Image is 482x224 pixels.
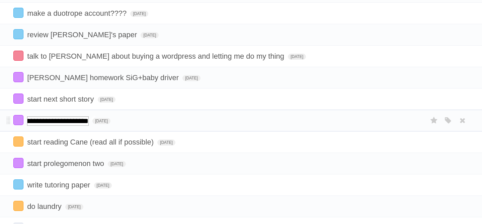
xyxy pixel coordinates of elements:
[130,11,148,17] span: [DATE]
[27,31,139,39] span: review [PERSON_NAME]'s paper
[288,54,306,60] span: [DATE]
[13,115,23,125] label: Done
[98,97,116,103] span: [DATE]
[94,182,112,188] span: [DATE]
[13,136,23,147] label: Done
[108,161,126,167] span: [DATE]
[92,118,110,124] span: [DATE]
[182,75,200,81] span: [DATE]
[13,94,23,104] label: Done
[428,115,440,126] label: Star task
[141,32,159,38] span: [DATE]
[27,181,92,189] span: write tutoring paper
[65,204,83,210] span: [DATE]
[157,139,175,146] span: [DATE]
[13,179,23,189] label: Done
[27,73,180,82] span: [PERSON_NAME] homework SiG+baby driver
[27,202,63,211] span: do laundry
[27,52,286,60] span: talk to [PERSON_NAME] about buying a wordpress and letting me do my thing
[27,9,128,17] span: make a duotrope account????
[13,158,23,168] label: Done
[27,138,155,146] span: start reading Cane (read all if possible)
[27,159,106,168] span: start prolegomenon two
[13,201,23,211] label: Done
[13,51,23,61] label: Done
[27,95,95,103] span: start next short story
[13,8,23,18] label: Done
[13,72,23,82] label: Done
[13,29,23,39] label: Done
